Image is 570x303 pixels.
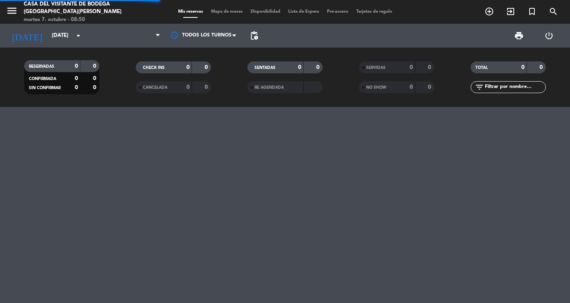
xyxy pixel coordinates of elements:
strong: 0 [75,76,78,81]
strong: 0 [205,65,209,70]
i: [DATE] [6,27,48,44]
button: menu [6,5,18,19]
span: NO SHOW [366,86,386,90]
i: exit_to_app [506,7,515,16]
strong: 0 [428,84,433,90]
input: Filtrar por nombre... [484,83,545,91]
i: arrow_drop_down [74,31,83,40]
span: WALK IN [500,5,521,18]
span: RESERVAR MESA [479,5,500,18]
strong: 0 [521,65,524,70]
i: filter_list [475,82,484,92]
strong: 0 [93,85,98,90]
span: Tarjetas de regalo [352,10,396,14]
span: Lista de Espera [284,10,323,14]
span: SENTADAS [255,66,275,70]
i: search [549,7,558,16]
span: pending_actions [249,31,259,40]
strong: 0 [186,65,190,70]
strong: 0 [298,65,301,70]
strong: 0 [410,65,413,70]
span: SERVIDAS [366,66,386,70]
span: CANCELADA [143,86,167,90]
span: TOTAL [475,66,488,70]
span: Mis reservas [174,10,207,14]
i: turned_in_not [527,7,537,16]
strong: 0 [93,76,98,81]
i: power_settings_new [544,31,554,40]
strong: 0 [205,84,209,90]
span: Reserva especial [521,5,543,18]
span: SIN CONFIRMAR [29,86,61,90]
div: Casa del Visitante de Bodega [GEOGRAPHIC_DATA][PERSON_NAME] [24,0,137,16]
strong: 0 [75,63,78,69]
div: LOG OUT [534,24,564,48]
span: Mapa de mesas [207,10,247,14]
strong: 0 [428,65,433,70]
span: RE AGENDADA [255,86,284,90]
strong: 0 [75,85,78,90]
span: Pre-acceso [323,10,352,14]
i: menu [6,5,18,17]
strong: 0 [540,65,544,70]
div: martes 7. octubre - 08:50 [24,16,137,24]
span: CHECK INS [143,66,165,70]
strong: 0 [410,84,413,90]
i: add_circle_outline [484,7,494,16]
span: CONFIRMADA [29,77,56,81]
strong: 0 [93,63,98,69]
span: BUSCAR [543,5,564,18]
span: RESERVADAS [29,65,54,69]
span: Disponibilidad [247,10,284,14]
span: print [514,31,524,40]
strong: 0 [186,84,190,90]
strong: 0 [316,65,321,70]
